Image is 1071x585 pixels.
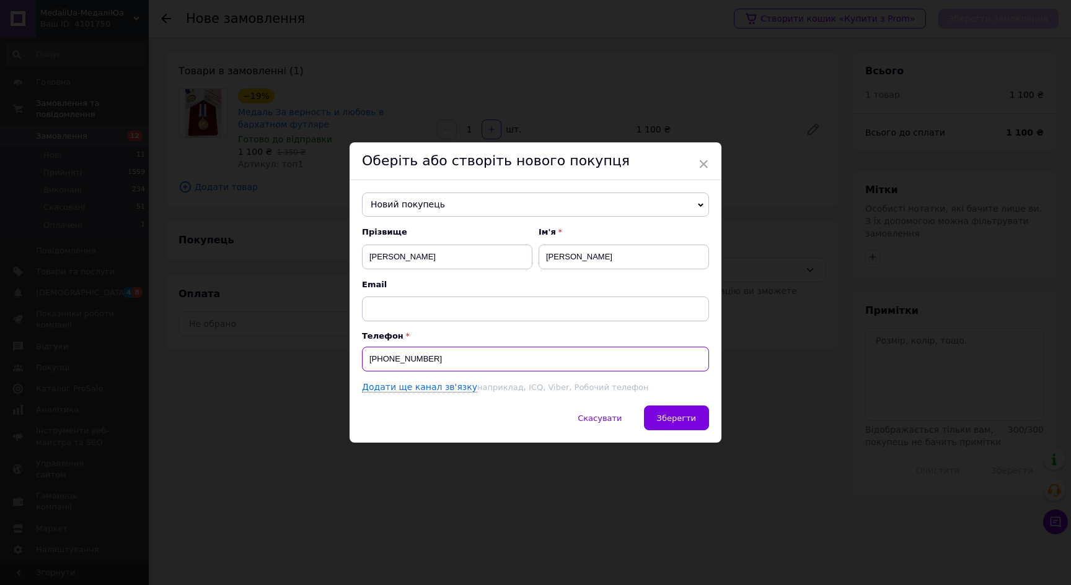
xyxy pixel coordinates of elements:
[477,383,648,392] span: наприклад, ICQ, Viber, Робочий телефон
[362,193,709,217] span: Новий покупець
[644,405,709,430] button: Зберегти
[362,382,477,392] a: Додати ще канал зв'язку
[698,154,709,175] span: ×
[657,414,696,423] span: Зберегти
[362,227,532,238] span: Прізвище
[350,142,721,180] div: Оберіть або створіть нового покупця
[565,405,635,430] button: Скасувати
[539,245,709,269] input: Наприклад: Іван
[362,331,709,340] p: Телефон
[362,347,709,371] input: +38 096 0000000
[578,414,622,423] span: Скасувати
[362,245,532,269] input: Наприклад: Іванов
[539,227,709,238] span: Ім'я
[362,279,709,290] span: Email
